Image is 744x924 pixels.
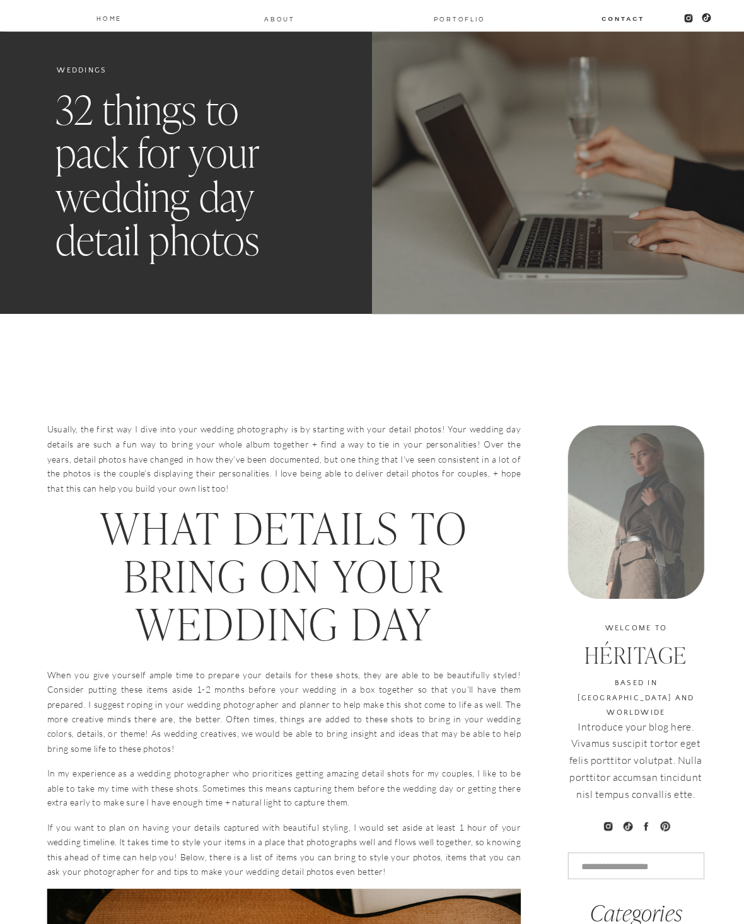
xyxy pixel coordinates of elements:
[568,676,704,703] h3: based in [GEOGRAPHIC_DATA] and worldwide
[47,820,521,879] p: If you want to plan on having your details captured with beautiful styling, I would set aside at ...
[546,644,725,669] h3: Héritage
[429,14,490,24] a: PORTOFLIO
[563,719,709,804] p: Introduce your blog here. Vivamus suscipit tortor eget felis porttitor volutpat. Nulla porttitor ...
[47,422,521,495] p: Usually, the first way I dive into your wedding photography is by starting with your detail photo...
[568,621,704,635] h3: welcome to
[264,14,296,24] a: About
[47,505,521,649] h1: What details to bring on your wedding day
[57,66,107,74] a: Weddings
[95,13,122,23] a: Home
[55,90,317,264] h1: 32 things to pack for your wedding day detail photos
[47,667,521,756] p: When you give yourself ample time to prepare your details for these shots, they are able to be be...
[47,766,521,810] p: In my experience as a wedding photographer who prioritizes getting amazing detail shots for my co...
[601,13,646,23] a: Contact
